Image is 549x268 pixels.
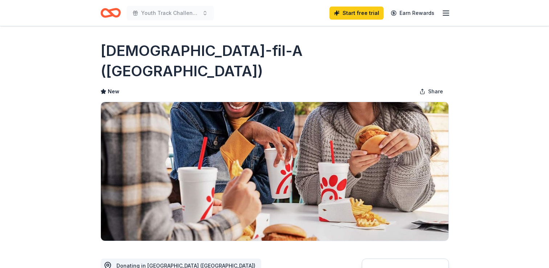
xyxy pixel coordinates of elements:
[101,41,449,81] h1: [DEMOGRAPHIC_DATA]-fil-A ([GEOGRAPHIC_DATA])
[414,84,449,99] button: Share
[386,7,439,20] a: Earn Rewards
[329,7,384,20] a: Start free trial
[141,9,199,17] span: Youth Track Challenge - Run to Win
[101,4,121,21] a: Home
[101,102,448,241] img: Image for Chick-fil-A (Charlotte)
[127,6,214,20] button: Youth Track Challenge - Run to Win
[108,87,119,96] span: New
[428,87,443,96] span: Share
